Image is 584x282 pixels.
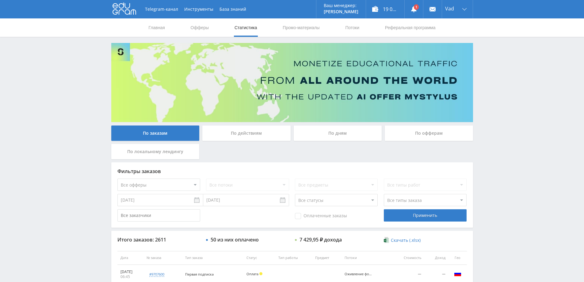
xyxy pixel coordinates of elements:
img: Banner [111,43,473,122]
div: Фильтры заказов [117,168,467,174]
span: Vad [445,6,454,11]
a: Главная [148,18,166,37]
div: По заказам [111,126,200,141]
div: По офферам [385,126,473,141]
a: Потоки [345,18,360,37]
a: Промо-материалы [282,18,320,37]
input: Все заказчики [117,209,200,222]
a: Реферальная программа [384,18,436,37]
a: Офферы [190,18,210,37]
div: По локальному лендингу [111,144,200,159]
div: По действиям [202,126,291,141]
a: Статистика [234,18,258,37]
span: Оплаченные заказы [295,213,347,219]
p: Ваш менеджер: [324,3,358,8]
p: [PERSON_NAME] [324,9,358,14]
div: По дням [294,126,382,141]
div: Применить [384,209,467,222]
